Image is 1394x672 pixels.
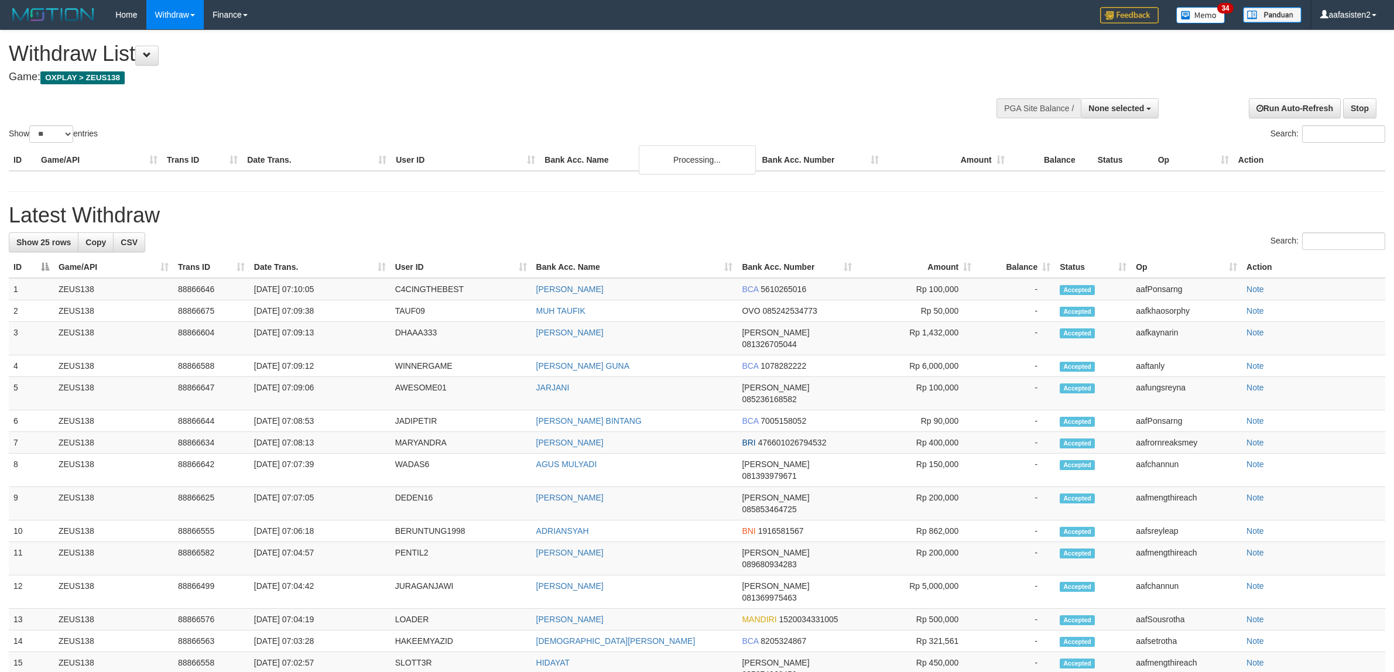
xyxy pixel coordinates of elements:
td: aafrornreaksmey [1131,432,1242,454]
a: Note [1246,361,1264,371]
th: Status [1093,149,1153,171]
a: ADRIANSYAH [536,526,589,536]
td: aafsreyleap [1131,520,1242,542]
td: 10 [9,520,54,542]
td: - [976,454,1055,487]
td: 88866644 [173,410,249,432]
td: ZEUS138 [54,410,173,432]
td: Rp 862,000 [857,520,976,542]
span: Accepted [1060,637,1095,647]
div: PGA Site Balance / [996,98,1081,118]
td: ZEUS138 [54,432,173,454]
a: Note [1246,460,1264,469]
span: Copy 089680934283 to clipboard [742,560,796,569]
span: BCA [742,416,758,426]
td: [DATE] 07:07:05 [249,487,391,520]
td: ZEUS138 [54,520,173,542]
span: 34 [1217,3,1233,13]
span: Accepted [1060,659,1095,668]
a: [PERSON_NAME] [536,438,604,447]
th: Date Trans.: activate to sort column ascending [249,256,391,278]
td: ZEUS138 [54,322,173,355]
td: 88866634 [173,432,249,454]
td: Rp 1,432,000 [857,322,976,355]
span: Copy 085236168582 to clipboard [742,395,796,404]
td: - [976,609,1055,630]
td: Rp 5,000,000 [857,575,976,609]
td: DHAAA333 [391,322,532,355]
span: Copy 7005158052 to clipboard [761,416,806,426]
td: 4 [9,355,54,377]
td: [DATE] 07:03:28 [249,630,391,652]
td: - [976,487,1055,520]
td: DEDEN16 [391,487,532,520]
th: Op [1153,149,1234,171]
a: [PERSON_NAME] [536,548,604,557]
td: aaftanly [1131,355,1242,377]
td: aafPonsarng [1131,410,1242,432]
a: Note [1246,383,1264,392]
td: LOADER [391,609,532,630]
th: Bank Acc. Number [757,149,883,171]
button: None selected [1081,98,1159,118]
td: ZEUS138 [54,454,173,487]
th: Bank Acc. Number: activate to sort column ascending [737,256,857,278]
td: [DATE] 07:09:06 [249,377,391,410]
td: MARYANDRA [391,432,532,454]
span: BRI [742,438,755,447]
a: [PERSON_NAME] [536,493,604,502]
a: Note [1246,306,1264,316]
div: Processing... [639,145,756,174]
span: Copy 081369975463 to clipboard [742,593,796,602]
td: Rp 100,000 [857,377,976,410]
span: Copy 1078282222 to clipboard [761,361,806,371]
th: Balance: activate to sort column ascending [976,256,1055,278]
td: JURAGANJAWI [391,575,532,609]
td: WADAS6 [391,454,532,487]
td: HAKEEMYAZID [391,630,532,652]
td: aafkhaosorphy [1131,300,1242,322]
td: [DATE] 07:06:18 [249,520,391,542]
span: Copy 081393979671 to clipboard [742,471,796,481]
td: ZEUS138 [54,278,173,300]
span: [PERSON_NAME] [742,493,809,502]
span: Copy 085242534773 to clipboard [762,306,817,316]
th: ID [9,149,36,171]
th: Status: activate to sort column ascending [1055,256,1131,278]
span: BNI [742,526,755,536]
span: Accepted [1060,527,1095,537]
span: OVO [742,306,760,316]
td: 2 [9,300,54,322]
td: [DATE] 07:04:42 [249,575,391,609]
span: OXPLAY > ZEUS138 [40,71,125,84]
td: 12 [9,575,54,609]
td: 88866563 [173,630,249,652]
td: - [976,542,1055,575]
img: MOTION_logo.png [9,6,98,23]
span: Accepted [1060,615,1095,625]
a: Note [1246,658,1264,667]
span: [PERSON_NAME] [742,328,809,337]
a: Note [1246,493,1264,502]
td: aafsetrotha [1131,630,1242,652]
span: Copy 476601026794532 to clipboard [758,438,827,447]
td: 88866582 [173,542,249,575]
td: 7 [9,432,54,454]
a: AGUS MULYADI [536,460,597,469]
td: [DATE] 07:08:13 [249,432,391,454]
span: [PERSON_NAME] [742,581,809,591]
th: Date Trans. [242,149,391,171]
td: Rp 200,000 [857,542,976,575]
span: Accepted [1060,417,1095,427]
label: Search: [1270,232,1385,250]
td: 88866555 [173,520,249,542]
th: Amount [883,149,1009,171]
span: Copy 081326705044 to clipboard [742,340,796,349]
a: Note [1246,328,1264,337]
a: Run Auto-Refresh [1249,98,1341,118]
td: aafmengthireach [1131,542,1242,575]
td: ZEUS138 [54,487,173,520]
th: Action [1242,256,1385,278]
th: Game/API: activate to sort column ascending [54,256,173,278]
span: Copy 085853464725 to clipboard [742,505,796,514]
